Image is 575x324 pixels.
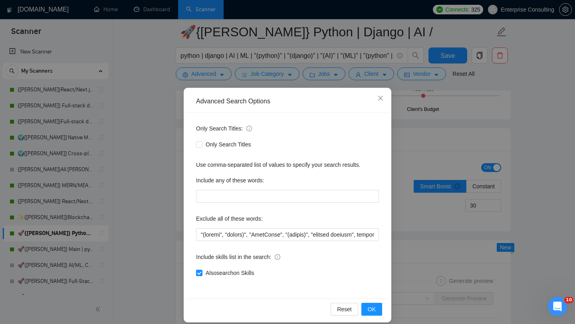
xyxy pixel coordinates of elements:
[361,303,382,316] button: OK
[331,303,358,316] button: Reset
[370,88,391,109] button: Close
[196,160,379,169] div: Use comma-separated list of values to specify your search results.
[368,305,376,314] span: OK
[196,124,252,133] span: Only Search Titles:
[202,140,254,149] span: Only Search Titles
[246,126,252,131] span: info-circle
[196,97,379,106] div: Advanced Search Options
[196,212,263,225] label: Exclude all of these words:
[196,253,280,261] span: Include skills list in the search:
[377,95,384,101] span: close
[564,297,573,303] span: 10
[548,297,567,316] iframe: Intercom live chat
[275,254,280,260] span: info-circle
[337,305,352,314] span: Reset
[202,269,257,277] span: Also search on Skills
[196,174,264,187] label: Include any of these words:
